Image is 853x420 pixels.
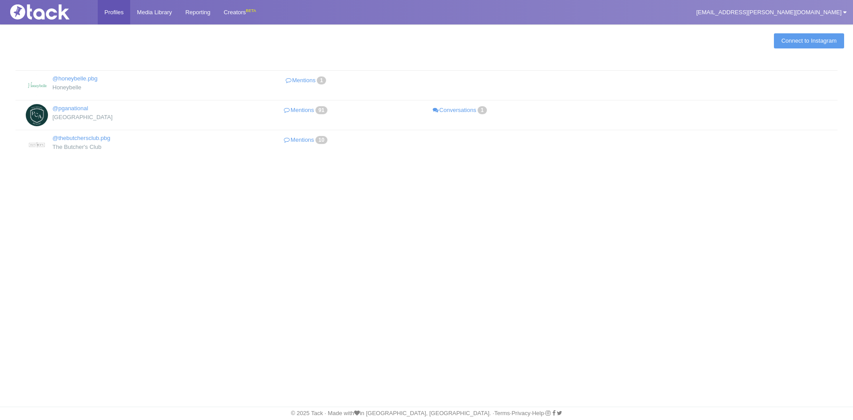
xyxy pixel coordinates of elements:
[774,33,844,48] a: Connect to Instagram
[315,106,327,114] span: 91
[478,106,487,114] span: 1
[230,74,384,87] a: Mentions1
[532,410,544,416] a: Help
[26,113,216,122] div: [GEOGRAPHIC_DATA]
[52,135,110,141] a: @thebutchersclub.pbg
[315,136,327,144] span: 10
[26,74,48,96] img: Honeybelle
[230,134,384,147] a: Mentions10
[246,6,256,16] div: BETA
[317,76,326,84] span: 1
[230,104,384,117] a: Mentions91
[52,75,97,82] a: @honeybelle.pbg
[26,134,48,156] img: The Butcher's Club
[26,83,216,92] div: Honeybelle
[52,105,88,112] a: @pganational
[16,58,837,71] th: : activate to sort column descending
[26,104,48,126] img: PGA National Resort
[2,409,851,417] div: © 2025 Tack · Made with in [GEOGRAPHIC_DATA], [GEOGRAPHIC_DATA]. · · · ·
[26,143,216,152] div: The Butcher's Club
[383,104,538,117] a: Conversations1
[494,410,510,416] a: Terms
[511,410,530,416] a: Privacy
[7,4,96,20] img: Tack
